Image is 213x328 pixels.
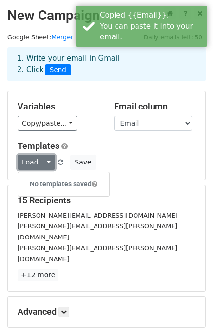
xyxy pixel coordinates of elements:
[114,101,196,112] h5: Email column
[18,195,195,206] h5: 15 Recipients
[70,155,96,170] button: Save
[18,307,195,317] h5: Advanced
[18,244,177,263] small: [PERSON_NAME][EMAIL_ADDRESS][PERSON_NAME][DOMAIN_NAME]
[7,7,206,24] h2: New Campaign
[7,34,73,41] small: Google Sheet:
[51,34,73,41] a: Merger
[18,176,109,192] h6: No templates saved
[18,116,77,131] a: Copy/paste...
[10,53,203,75] div: 1. Write your email in Gmail 2. Click
[18,269,58,281] a: +12 more
[45,64,71,76] span: Send
[164,281,213,328] iframe: Chat Widget
[100,10,203,43] div: Copied {{Email}}. You can paste it into your email.
[18,141,59,151] a: Templates
[18,212,178,219] small: [PERSON_NAME][EMAIL_ADDRESS][DOMAIN_NAME]
[18,101,99,112] h5: Variables
[18,222,177,241] small: [PERSON_NAME][EMAIL_ADDRESS][PERSON_NAME][DOMAIN_NAME]
[18,155,55,170] a: Load...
